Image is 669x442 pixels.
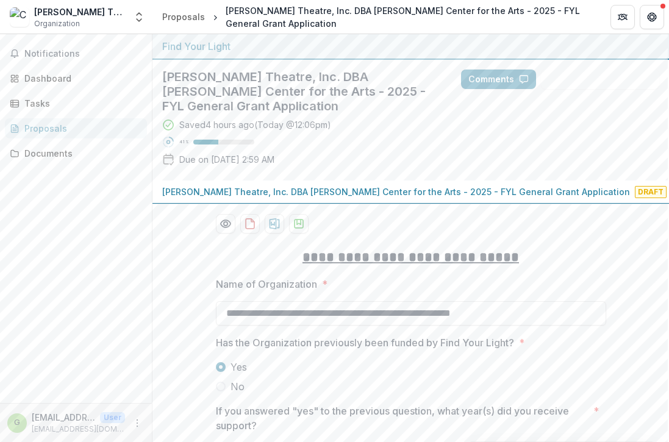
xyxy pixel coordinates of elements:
[24,72,137,85] div: Dashboard
[179,118,331,131] div: Saved 4 hours ago ( Today @ 12:06pm )
[162,39,659,54] div: Find Your Light
[24,122,137,135] div: Proposals
[231,379,245,394] span: No
[265,214,284,233] button: download-proposal
[640,5,664,29] button: Get Help
[5,118,147,138] a: Proposals
[226,4,591,30] div: [PERSON_NAME] Theatre, Inc. DBA [PERSON_NAME] Center for the Arts - 2025 - FYL General Grant Appl...
[24,97,137,110] div: Tasks
[157,2,596,32] nav: breadcrumb
[34,5,126,18] div: [PERSON_NAME] Theatre, Inc. DBA [PERSON_NAME] Center for the Arts
[289,214,309,233] button: download-proposal
[461,70,536,89] button: Comments
[24,147,137,160] div: Documents
[179,153,274,166] p: Due on [DATE] 2:59 AM
[131,5,148,29] button: Open entity switcher
[130,416,145,430] button: More
[635,186,667,198] span: Draft
[32,424,125,435] p: [EMAIL_ADDRESS][DOMAIN_NAME]
[216,214,235,233] button: Preview b64a2b78-b177-4abc-a187-640521ef6d45-0.pdf
[100,412,125,423] p: User
[5,44,147,63] button: Notifications
[610,5,635,29] button: Partners
[24,49,142,59] span: Notifications
[541,70,659,89] button: Answer Suggestions
[5,143,147,163] a: Documents
[240,214,260,233] button: download-proposal
[14,419,20,427] div: grants@thebasie.org
[34,18,80,29] span: Organization
[157,8,210,26] a: Proposals
[162,10,205,23] div: Proposals
[179,138,188,146] p: 41 %
[162,185,630,198] p: [PERSON_NAME] Theatre, Inc. DBA [PERSON_NAME] Center for the Arts - 2025 - FYL General Grant Appl...
[5,68,147,88] a: Dashboard
[216,335,514,350] p: Has the Organization previously been funded by Find Your Light?
[10,7,29,27] img: Count Basie Theatre, Inc. DBA Count Basie Center for the Arts
[231,360,247,374] span: Yes
[162,70,442,113] h2: [PERSON_NAME] Theatre, Inc. DBA [PERSON_NAME] Center for the Arts - 2025 - FYL General Grant Appl...
[5,93,147,113] a: Tasks
[216,277,317,291] p: Name of Organization
[32,411,95,424] p: [EMAIL_ADDRESS][DOMAIN_NAME]
[216,404,589,433] p: If you answered "yes" to the previous question, what year(s) did you receive support?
